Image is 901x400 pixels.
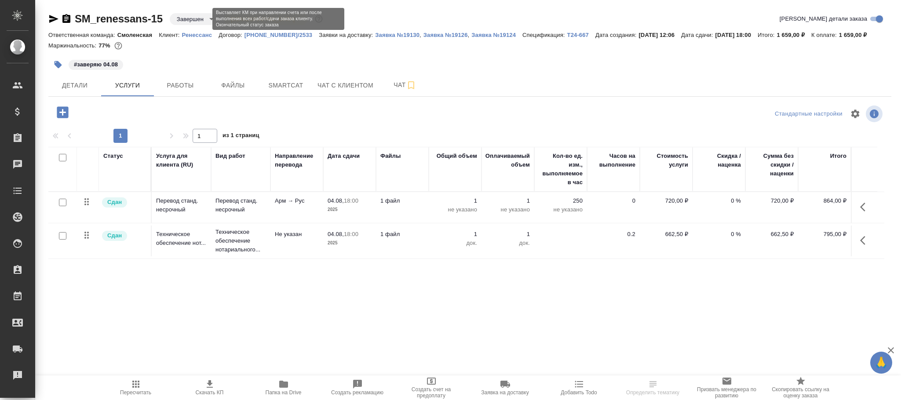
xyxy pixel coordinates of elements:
p: Договор: [219,32,244,38]
p: 04.08, [328,231,344,237]
p: Ренессанс [182,32,219,38]
p: 720,00 ₽ [644,196,688,205]
button: 313.26 RUB; [113,40,124,51]
p: , [419,32,423,38]
svg: Подписаться [406,80,416,91]
p: 77% [98,42,112,49]
span: Файлы [212,80,254,91]
p: Ответственная команда: [48,32,117,38]
p: Перевод станд. несрочный [156,196,207,214]
p: Техническое обеспечение нотариального... [215,228,266,254]
span: Посмотреть информацию [866,105,884,122]
p: 1 [486,230,530,239]
span: [PERSON_NAME] детали заказа [780,15,867,23]
p: 1 [433,196,477,205]
button: Завершен [174,15,206,23]
span: Smartcat [265,80,307,91]
p: [DATE] 12:06 [638,32,681,38]
p: 2025 [328,205,372,214]
p: 720,00 ₽ [750,196,794,205]
p: Спецификация: [522,32,567,38]
div: Статус [103,152,123,160]
p: Маржинальность: [48,42,98,49]
p: , [468,32,472,38]
p: Заявка №19124 [471,32,522,38]
p: Сдан [107,231,122,240]
p: Техническое обеспечение нот... [156,230,207,247]
p: не указано [433,205,477,214]
p: Итого: [758,32,777,38]
p: Клиент: [159,32,182,38]
p: Дата создания: [595,32,638,38]
p: Смоленская [117,32,159,38]
p: Заявка №19130 [375,32,419,38]
p: док. [433,239,477,247]
button: Показать кнопки [855,196,876,218]
p: 1 [433,230,477,239]
p: Заявка №19126 [423,32,468,38]
span: Услуги [106,80,149,91]
div: Оплачиваемый объем [485,152,530,169]
p: Не указан [275,230,319,239]
p: T24-667 [567,32,595,38]
div: Направление перевода [275,152,319,169]
p: 795,00 ₽ [803,230,846,239]
div: Завершен [224,13,308,25]
p: не указано [486,205,530,214]
button: Добавить услугу [51,103,75,121]
button: Доп статусы указывают на важность/срочность заказа [313,13,325,25]
div: split button [773,107,845,121]
p: 1 файл [380,196,424,205]
p: [PHONE_NUMBER]/2533 [244,32,319,38]
p: 0 % [697,196,741,205]
div: Общий объем [437,152,477,160]
p: 04.08, [328,197,344,204]
a: SM_renessans-15 [75,13,163,25]
p: 0 % [697,230,741,239]
span: Детали [54,80,96,91]
p: Дата сдачи: [681,32,715,38]
a: [PHONE_NUMBER]/2533 [244,31,319,38]
p: Арм → Рус [275,196,319,205]
p: #заверяю 04.08 [74,60,118,69]
p: 18:00 [344,231,358,237]
td: 0.2 [587,225,640,256]
button: Заявка №19126 [423,31,468,40]
span: Чат с клиентом [317,80,373,91]
button: Скопировать ссылку для ЯМессенджера [48,14,59,24]
span: 🙏 [874,353,889,372]
a: T24-667 [567,31,595,38]
div: Вид работ [215,152,245,160]
span: из 1 страниц [223,130,259,143]
span: заверяю 04.08 [68,60,124,68]
p: док. [486,239,530,247]
button: Заявка №19130 [375,31,419,40]
button: [DEMOGRAPHIC_DATA] [228,15,297,23]
p: 1 659,00 ₽ [839,32,874,38]
div: Скидка / наценка [697,152,741,169]
div: Услуга для клиента (RU) [156,152,207,169]
span: Работы [159,80,201,91]
p: Сдан [107,198,122,207]
p: не указано [539,205,583,214]
div: Часов на выполнение [591,152,635,169]
p: 1 659,00 ₽ [777,32,812,38]
button: Скопировать ссылку [61,14,72,24]
button: 🙏 [870,352,892,374]
p: 18:00 [344,197,358,204]
p: 864,00 ₽ [803,196,846,205]
button: Показать кнопки [855,230,876,251]
td: 0 [587,192,640,223]
p: 662,50 ₽ [644,230,688,239]
div: Кол-во ед. изм., выполняемое в час [539,152,583,187]
p: 1 [486,196,530,205]
div: Файлы [380,152,401,160]
div: Дата сдачи [328,152,360,160]
span: Чат [384,80,426,91]
p: 1 файл [380,230,424,239]
button: Добавить тэг [48,55,68,74]
div: Стоимость услуги [644,152,688,169]
p: Перевод станд. несрочный [215,196,266,214]
div: Сумма без скидки / наценки [750,152,794,178]
p: [DATE] 18:00 [715,32,758,38]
